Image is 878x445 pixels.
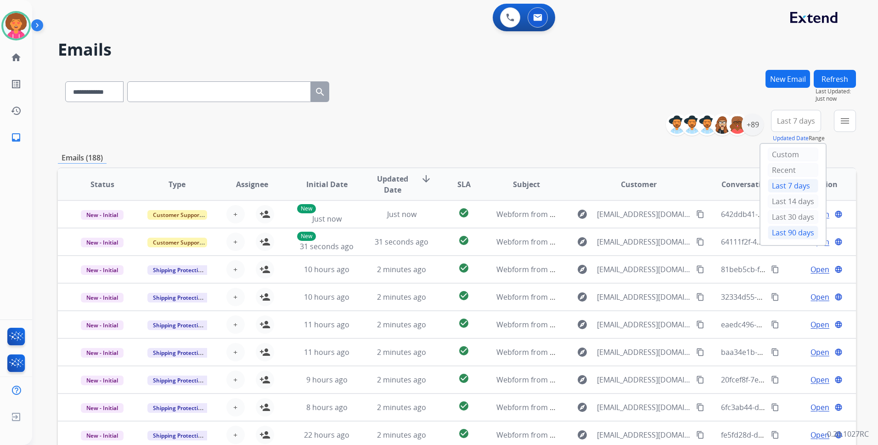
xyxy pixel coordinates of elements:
[226,343,245,361] button: +
[768,210,818,224] div: Last 30 days
[696,293,704,301] mat-icon: content_copy
[771,110,821,132] button: Last 7 days
[90,179,114,190] span: Status
[721,402,863,412] span: 6fc3ab44-de1e-4e0d-94aa-b4097da2be98
[597,429,691,440] span: [EMAIL_ADDRESS][DOMAIN_NAME]
[814,70,856,88] button: Refresh
[742,114,764,136] div: +89
[810,429,829,440] span: Open
[773,135,809,142] button: Updated Date
[458,207,469,218] mat-icon: check_circle
[458,345,469,356] mat-icon: check_circle
[372,173,413,195] span: Updated Date
[597,209,691,220] span: [EMAIL_ADDRESS][DOMAIN_NAME]
[696,320,704,329] mat-icon: content_copy
[496,209,704,219] span: Webform from [EMAIL_ADDRESS][DOMAIN_NAME] on [DATE]
[621,179,657,190] span: Customer
[771,431,779,439] mat-icon: content_copy
[375,237,428,247] span: 31 seconds ago
[834,210,843,218] mat-icon: language
[771,376,779,384] mat-icon: content_copy
[226,288,245,306] button: +
[306,375,348,385] span: 9 hours ago
[810,291,829,302] span: Open
[696,238,704,246] mat-icon: content_copy
[147,403,210,413] span: Shipping Protection
[226,398,245,416] button: +
[233,264,237,275] span: +
[597,236,691,247] span: [EMAIL_ADDRESS][DOMAIN_NAME]
[233,209,237,220] span: +
[765,70,810,88] button: New Email
[81,403,124,413] span: New - Initial
[597,319,691,330] span: [EMAIL_ADDRESS][DOMAIN_NAME]
[297,204,316,213] p: New
[577,319,588,330] mat-icon: explore
[577,291,588,302] mat-icon: explore
[147,210,207,220] span: Customer Support
[233,429,237,440] span: +
[597,402,691,413] span: [EMAIL_ADDRESS][DOMAIN_NAME]
[226,315,245,334] button: +
[771,293,779,301] mat-icon: content_copy
[513,179,540,190] span: Subject
[458,235,469,246] mat-icon: check_circle
[458,373,469,384] mat-icon: check_circle
[147,376,210,385] span: Shipping Protection
[816,88,856,95] span: Last Updated:
[496,264,704,274] span: Webform from [EMAIL_ADDRESS][DOMAIN_NAME] on [DATE]
[834,293,843,301] mat-icon: language
[496,237,704,247] span: Webform from [EMAIL_ADDRESS][DOMAIN_NAME] on [DATE]
[377,375,426,385] span: 2 minutes ago
[458,428,469,439] mat-icon: check_circle
[777,119,815,123] span: Last 7 days
[721,319,857,330] span: eaedc496-002a-4e20-8fe6-674e39b9fafa
[834,403,843,411] mat-icon: language
[696,376,704,384] mat-icon: content_copy
[577,236,588,247] mat-icon: explore
[771,265,779,274] mat-icon: content_copy
[297,232,316,241] p: New
[421,173,432,184] mat-icon: arrow_downward
[377,347,426,357] span: 2 minutes ago
[721,264,855,274] span: 81beb5cb-f6e4-4fc6-a72f-8432a55cf966
[771,403,779,411] mat-icon: content_copy
[721,375,855,385] span: 20fcef8f-7e4e-4cb8-9a93-70d8cc47ce18
[810,319,829,330] span: Open
[496,402,704,412] span: Webform from [EMAIL_ADDRESS][DOMAIN_NAME] on [DATE]
[81,320,124,330] span: New - Initial
[810,374,829,385] span: Open
[58,152,107,164] p: Emails (188)
[597,291,691,302] span: [EMAIL_ADDRESS][DOMAIN_NAME]
[496,319,704,330] span: Webform from [EMAIL_ADDRESS][DOMAIN_NAME] on [DATE]
[458,262,469,274] mat-icon: check_circle
[81,376,124,385] span: New - Initial
[597,374,691,385] span: [EMAIL_ADDRESS][DOMAIN_NAME]
[315,86,326,97] mat-icon: search
[696,348,704,356] mat-icon: content_copy
[834,265,843,274] mat-icon: language
[496,375,704,385] span: Webform from [EMAIL_ADDRESS][DOMAIN_NAME] on [DATE]
[304,347,349,357] span: 11 hours ago
[577,402,588,413] mat-icon: explore
[259,291,270,302] mat-icon: person_add
[377,430,426,440] span: 2 minutes ago
[259,374,270,385] mat-icon: person_add
[11,132,22,143] mat-icon: inbox
[58,40,856,59] h2: Emails
[696,431,704,439] mat-icon: content_copy
[233,402,237,413] span: +
[577,347,588,358] mat-icon: explore
[721,179,780,190] span: Conversation ID
[834,238,843,246] mat-icon: language
[147,238,207,247] span: Customer Support
[496,347,704,357] span: Webform from [EMAIL_ADDRESS][DOMAIN_NAME] on [DATE]
[577,209,588,220] mat-icon: explore
[11,105,22,116] mat-icon: history
[259,347,270,358] mat-icon: person_add
[304,264,349,274] span: 10 hours ago
[577,429,588,440] mat-icon: explore
[768,194,818,208] div: Last 14 days
[721,237,857,247] span: 64111f2f-4411-468a-97f5-ccdced65b2de
[81,238,124,247] span: New - Initial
